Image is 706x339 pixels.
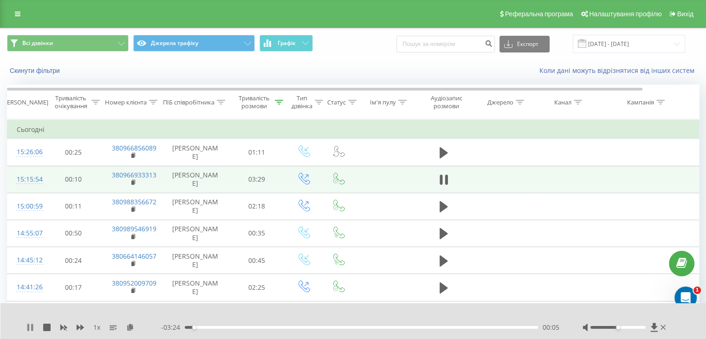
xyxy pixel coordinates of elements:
[161,323,185,332] span: - 03:24
[228,193,286,220] td: 02:18
[674,287,697,309] iframe: Intercom live chat
[112,143,156,152] a: 380966856089
[52,94,89,110] div: Тривалість очікування
[499,36,550,52] button: Експорт
[278,40,296,46] span: Графік
[163,139,228,166] td: [PERSON_NAME]
[45,247,103,274] td: 00:24
[112,252,156,261] a: 380664146057
[17,278,35,296] div: 14:41:26
[505,10,573,18] span: Реферальна програма
[627,98,654,106] div: Кампанія
[45,274,103,301] td: 00:17
[112,224,156,233] a: 380989546919
[163,247,228,274] td: [PERSON_NAME]
[105,98,147,106] div: Номер клієнта
[424,94,469,110] div: Аудіозапис розмови
[45,301,103,328] td: 00:20
[7,35,129,52] button: Всі дзвінки
[112,279,156,287] a: 380952009709
[17,170,35,189] div: 15:15:54
[22,39,53,47] span: Всі дзвінки
[17,251,35,269] div: 14:45:12
[327,98,346,106] div: Статус
[487,98,513,106] div: Джерело
[677,10,693,18] span: Вихід
[163,166,228,193] td: [PERSON_NAME]
[45,193,103,220] td: 00:11
[228,274,286,301] td: 02:25
[133,35,255,52] button: Джерела трафіку
[554,98,571,106] div: Канал
[163,193,228,220] td: [PERSON_NAME]
[228,139,286,166] td: 01:11
[192,326,196,329] div: Accessibility label
[370,98,396,106] div: Ім'я пулу
[543,323,559,332] span: 00:05
[17,197,35,215] div: 15:00:59
[163,301,228,328] td: [PERSON_NAME]
[163,98,214,106] div: ПІБ співробітника
[112,170,156,179] a: 380966933313
[7,66,65,75] button: Скинути фільтри
[45,220,103,247] td: 00:50
[1,98,48,106] div: [PERSON_NAME]
[616,326,620,329] div: Accessibility label
[45,139,103,166] td: 00:25
[228,220,286,247] td: 00:35
[163,274,228,301] td: [PERSON_NAME]
[589,10,661,18] span: Налаштування профілю
[228,247,286,274] td: 00:45
[17,224,35,242] div: 14:55:07
[228,166,286,193] td: 03:29
[228,301,286,328] td: 01:32
[93,323,100,332] span: 1 x
[236,94,272,110] div: Тривалість розмови
[112,197,156,206] a: 380988356672
[693,287,701,294] span: 1
[45,166,103,193] td: 00:10
[259,35,313,52] button: Графік
[396,36,495,52] input: Пошук за номером
[539,66,699,75] a: Коли дані можуть відрізнятися вiд інших систем
[163,220,228,247] td: [PERSON_NAME]
[17,143,35,161] div: 15:26:06
[291,94,312,110] div: Тип дзвінка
